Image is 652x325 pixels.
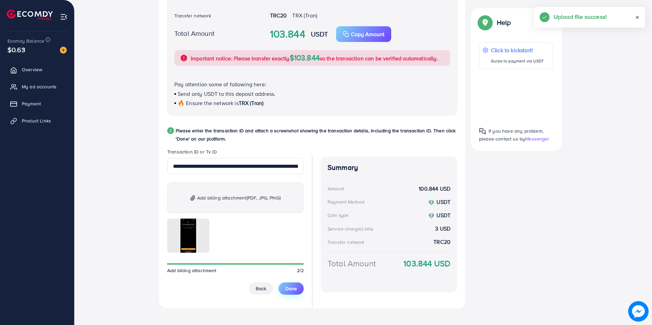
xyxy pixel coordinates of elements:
[311,29,328,39] strong: USDT
[435,225,450,233] strong: 3 USD
[5,97,69,110] a: Payment
[433,238,450,246] strong: TRC20
[178,99,239,107] span: 🔥 Ensure the network is
[239,99,264,107] span: TRX (Tron)
[197,194,281,202] span: Add billing attachment
[270,12,287,19] strong: TRC20
[479,128,486,135] img: Popup guide
[554,12,607,21] h5: Upload file success!
[328,225,375,232] div: Service charge
[290,52,320,63] span: $103.844
[491,57,544,65] p: Guide to payment via USDT
[180,54,188,62] img: alert
[336,26,391,42] button: Copy Amount
[297,267,304,274] span: 2/2
[328,198,364,205] div: Payment Method
[479,128,543,142] span: If you have any problem, please contact us by
[174,80,450,88] p: Pay attention some of following here:
[191,54,438,62] p: Important notice: Please transfer exactly so the transaction can be verified automatically.
[279,282,304,295] button: Done
[428,200,434,206] img: coin
[174,28,214,38] label: Total Amount
[403,257,450,269] strong: 103.844 USD
[60,13,68,21] img: menu
[22,117,51,124] span: Product Links
[360,226,373,232] small: (3.00%)
[270,27,305,42] strong: 103.844
[525,135,549,142] span: Messenger
[328,239,365,246] div: Transfer network
[256,285,266,292] span: Back
[176,127,457,143] p: Please enter the transaction ID and attach a screenshot showing the transaction details, includin...
[292,12,317,19] span: TRX (Tron)
[497,18,511,27] p: Help
[190,195,195,201] img: img
[7,10,53,20] img: logo
[174,12,211,19] label: Transfer network
[428,213,434,219] img: coin
[285,285,297,292] span: Done
[60,47,67,54] img: image
[479,16,491,29] img: Popup guide
[22,83,57,90] span: My ad accounts
[436,198,450,206] strong: USDT
[180,219,196,253] img: img uploaded
[7,45,25,55] span: $0.63
[7,38,44,44] span: Ecomdy Balance
[436,211,450,219] strong: USDT
[351,30,384,38] p: Copy Amount
[5,114,69,128] a: Product Links
[328,185,344,192] div: Amount
[5,63,69,76] a: Overview
[167,267,217,274] span: Add billing attachment
[5,80,69,93] a: My ad accounts
[174,90,450,98] p: Send only USDT to this deposit address.
[328,257,376,269] div: Total Amount
[491,46,544,54] p: Click to kickstart!
[249,282,273,295] button: Back
[167,148,304,158] legend: Transaction ID or Tx ID
[247,194,281,201] span: (PDF, JPG, PNG)
[328,163,450,172] h4: Summary
[22,100,41,107] span: Payment
[419,185,450,193] strong: 100.844 USD
[328,212,348,219] div: Coin type
[22,66,42,73] span: Overview
[167,127,174,134] div: 2
[628,301,649,322] img: image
